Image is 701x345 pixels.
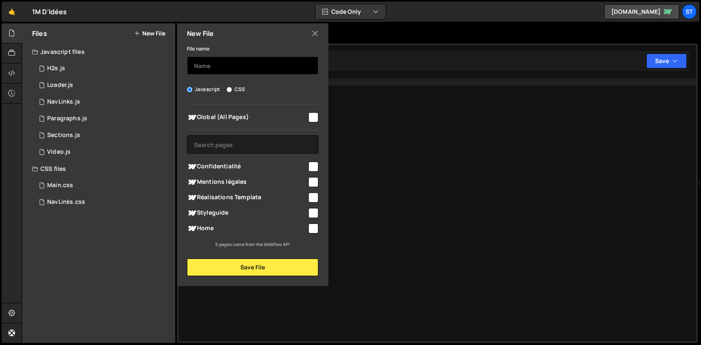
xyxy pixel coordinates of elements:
span: Styleguide [187,208,307,218]
small: 6 pages come from the Webflow API [215,241,290,247]
label: Javascript [187,85,220,94]
span: Réalisations Template [187,193,307,203]
label: File name [187,45,209,53]
div: 16858/46082.js [32,144,175,160]
div: 16858/46083.css [32,194,175,211]
button: Code Only [315,4,386,19]
div: Loader.js [47,81,73,89]
a: 🤙 [2,2,22,22]
button: Save [646,53,687,68]
div: Sections.js [47,132,80,139]
div: NavLinks.css [47,198,85,206]
span: Home [187,223,307,233]
a: St [682,4,697,19]
div: 16858/46091.js [32,94,175,110]
button: New File [134,30,165,37]
div: Javascript files [22,43,175,60]
div: Video.js [47,148,71,156]
div: Paragraphs.js [47,115,87,122]
div: 16858/46088.js [32,60,175,77]
h2: New File [187,29,214,38]
input: Search pages [187,135,318,154]
span: Mentions légales [187,177,307,187]
input: Javascript [187,87,192,92]
div: 16858/46090.css [32,177,175,194]
div: CSS files [22,160,175,177]
input: Name [187,56,318,75]
button: Save File [187,259,318,276]
div: Main.css [47,182,73,189]
label: CSS [227,85,245,94]
div: NavLinks.js [47,98,80,106]
div: 1M D'Idées [32,7,67,17]
div: 16858/46089.js [32,77,175,94]
input: CSS [227,87,232,92]
a: [DOMAIN_NAME] [604,4,679,19]
div: H2s.js [47,65,65,72]
span: Global (All Pages) [187,112,307,122]
span: Confidentialité [187,162,307,172]
h2: Files [32,29,47,38]
div: 16858/46085.js [32,127,175,144]
div: 16858/46084.js [32,110,175,127]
